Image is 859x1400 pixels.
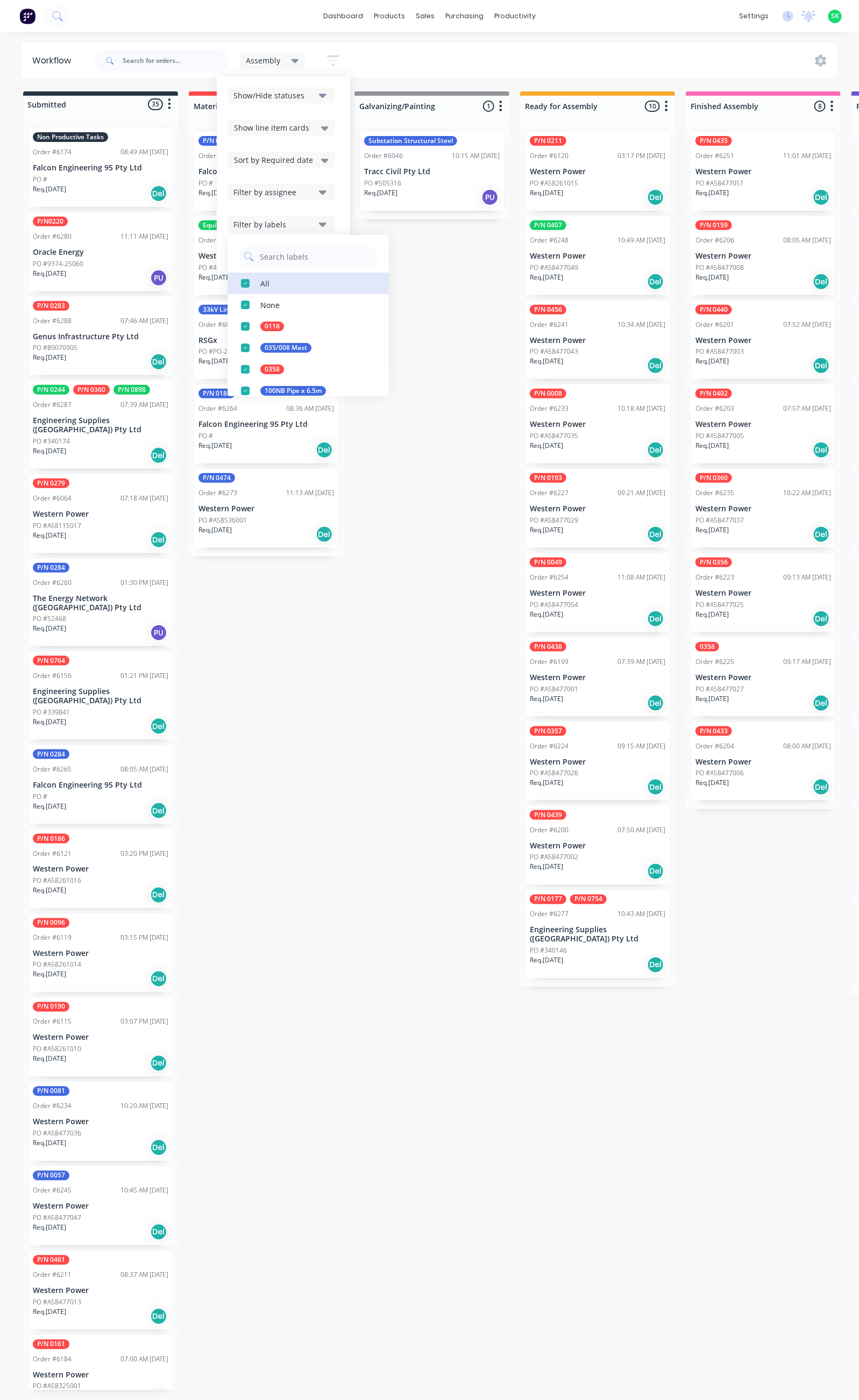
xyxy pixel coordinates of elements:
p: Western Power [695,252,831,261]
p: PO #A58477005 [695,431,744,441]
p: Falcon Engineering 95 Pty Ltd [198,420,334,429]
div: 03:20 PM [DATE] [120,849,168,859]
div: Del [647,863,664,880]
div: Order #6225 [695,657,734,667]
p: PO #339841 [33,708,70,717]
p: PO #A58477026 [530,768,578,778]
div: Del [150,970,167,988]
div: P/N 0277 [198,136,235,146]
div: Order #6223 [695,573,734,582]
div: Del [813,273,830,290]
div: 035/008 Mast [260,343,311,353]
div: Del [316,526,333,543]
div: P/N 0356Order #622309:13 AM [DATE]Western PowerPO #A58477025Req.[DATE]Del [691,553,835,632]
div: P/N 0159 [695,220,732,230]
div: Filter by assignee [233,187,315,198]
span: SK [831,11,839,21]
div: Del [813,695,830,712]
p: PO #340146 [530,946,567,956]
div: P/N 0284Order #626001:30 PM [DATE]The Energy Network ([GEOGRAPHIC_DATA]) Pty LtdPO #52468Req.[DAT... [29,559,173,647]
div: 09:21 AM [DATE] [617,488,665,498]
div: All [260,277,269,289]
div: 11:13 AM [DATE] [286,488,334,498]
div: P/N 0188 [198,389,235,398]
div: P/N 0898 [113,385,150,395]
p: Req. [DATE] [198,525,232,535]
p: PO #9374-25060 [33,259,83,269]
p: Req. [DATE] [33,446,66,456]
p: Req. [DATE] [33,717,66,727]
div: 10:15 AM [DATE] [452,151,500,161]
p: Req. [DATE] [198,188,232,198]
div: 10:43 AM [DATE] [617,910,665,919]
p: Western Power [33,865,168,874]
div: Substation Structural SteelOrder #604610:15 AM [DATE]Tracc Civil Pty LtdPO #505316Req.[DATE]PU [360,132,504,211]
p: Western Power [695,589,831,598]
div: Order #6064 [33,494,72,503]
div: Del [813,526,830,543]
p: Req. [DATE] [364,188,397,198]
div: Order #6174 [33,147,72,157]
div: PU [150,624,167,641]
p: PO #A58477037 [695,516,744,525]
div: Order #6254 [530,573,569,582]
div: Order #6146 [198,235,237,245]
div: P/N 0193Order #622709:21 AM [DATE]Western PowerPO #A58477029Req.[DATE]Del [526,469,670,548]
p: Western Power [695,758,831,767]
div: P/N 0081Order #623410:20 AM [DATE]Western PowerPO #A58477036Req.[DATE]Del [29,1082,173,1161]
div: 33kV Line EquipmentOrder #603108:56 AM [DATE]RSGxPO #PO-2781-007Req.[DATE]PU [194,301,338,380]
div: P/N0220Order #628011:11 AM [DATE]Oracle EnergyPO #9374-25060Req.[DATE]PU [29,212,173,291]
div: 01:30 PM [DATE] [120,578,168,588]
p: PO #A58477008 [695,263,744,273]
div: Order #6235 [695,488,734,498]
p: Western Power [530,336,665,345]
p: Engineering Supplies ([GEOGRAPHIC_DATA]) Pty Ltd [530,926,665,944]
div: Order #6273 [198,488,237,498]
button: Filter by assignee [228,184,335,200]
div: Del [150,1055,167,1072]
div: P/N 0402Order #620307:57 AM [DATE]Western PowerPO #A58477005Req.[DATE]Del [691,384,835,463]
p: PO #PO-2781-007 [198,347,252,356]
div: Del [150,802,167,819]
div: Order #6227 [530,488,569,498]
span: Sort by Required date [234,154,313,166]
p: Western Power [198,504,334,513]
p: Req. [DATE] [198,441,232,451]
p: PO #A58477001 [530,684,578,694]
p: PO #A58477054 [530,600,578,610]
div: Del [647,778,664,796]
p: Req. [DATE] [530,862,563,872]
div: Del [647,189,664,206]
p: Req. [DATE] [530,694,563,704]
div: Order #6251 [695,151,734,161]
div: P/N 0360 [73,385,110,395]
p: PO #A58477027 [695,684,744,694]
div: P/N 0096 [33,918,69,928]
div: P/N0220 [33,217,68,226]
div: Del [647,695,664,712]
div: None [260,299,280,310]
p: Req. [DATE] [198,273,232,282]
div: 07:52 AM [DATE] [783,320,831,330]
input: Search for orders... [123,50,229,72]
p: PO #A58477043 [530,347,578,356]
p: Western Power [695,420,831,429]
div: 0358 [695,642,719,652]
p: Req. [DATE] [33,1054,66,1064]
p: PO # [33,792,47,802]
div: Del [647,956,664,974]
div: Del [150,531,167,548]
div: 33kV Line Equipment [198,305,273,315]
p: PO #A58477002 [530,853,578,862]
p: Req. [DATE] [33,886,66,896]
div: 03:17 PM [DATE] [617,151,665,161]
p: Req. [DATE] [530,441,563,451]
div: P/N 0283Order #628807:46 AM [DATE]Genus Infrastructure Pty LtdPO #80070905Req.[DATE]Del [29,297,173,376]
div: Del [150,718,167,735]
p: Req. [DATE] [198,356,232,366]
p: PO #A58477035 [530,431,578,441]
p: Req. [DATE] [695,188,729,198]
div: P/N 0049Order #625411:08 AM [DATE]Western PowerPO #A58477054Req.[DATE]Del [526,553,670,632]
p: Western Power [695,336,831,345]
div: 08:36 AM [DATE] [286,404,334,413]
